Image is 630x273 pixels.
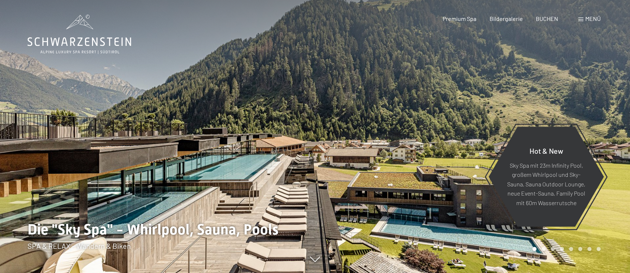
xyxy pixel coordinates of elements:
div: Carousel Page 8 [597,247,601,251]
div: Carousel Page 2 [542,247,546,251]
div: Carousel Pagination [530,247,601,251]
p: Sky Spa mit 23m Infinity Pool, großem Whirlpool und Sky-Sauna, Sauna Outdoor Lounge, neue Event-S... [506,160,586,207]
a: Premium Spa [443,15,476,22]
div: Carousel Page 3 [551,247,555,251]
span: Menü [585,15,601,22]
div: Carousel Page 4 [560,247,564,251]
a: Hot & New Sky Spa mit 23m Infinity Pool, großem Whirlpool und Sky-Sauna, Sauna Outdoor Lounge, ne... [488,126,604,227]
a: Bildergalerie [490,15,523,22]
span: Hot & New [530,146,563,155]
div: Carousel Page 5 [569,247,573,251]
div: Carousel Page 6 [578,247,582,251]
a: BUCHEN [536,15,558,22]
div: Carousel Page 1 (Current Slide) [532,247,536,251]
div: Carousel Page 7 [587,247,591,251]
